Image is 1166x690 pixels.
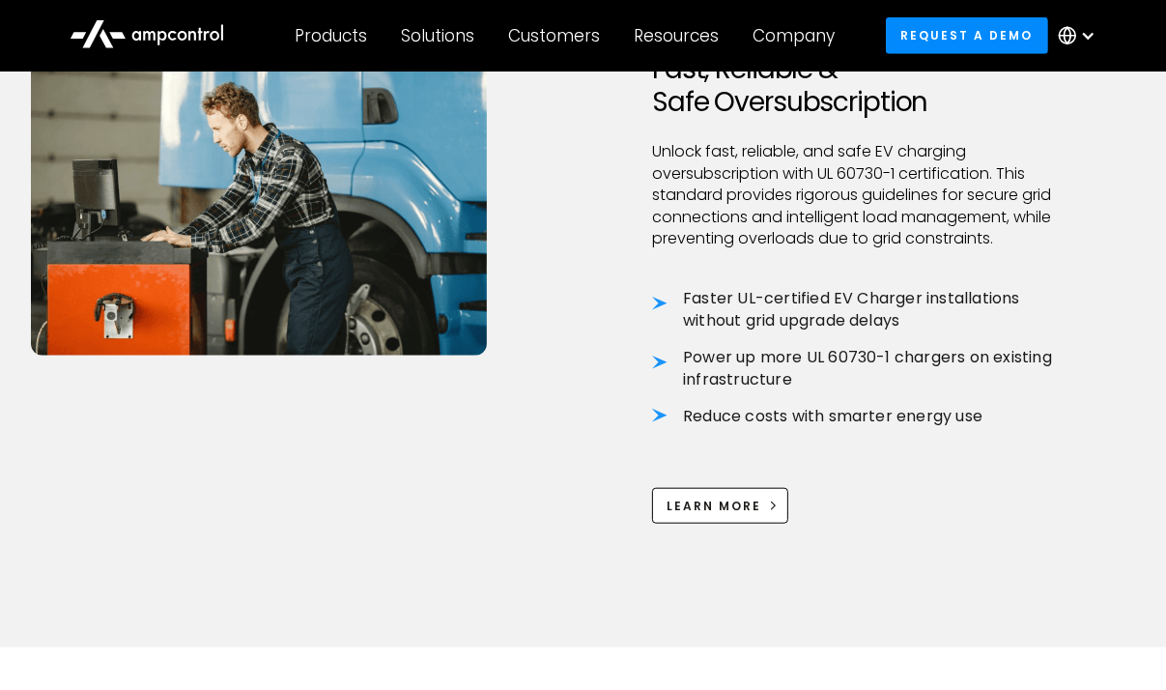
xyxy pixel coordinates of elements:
[634,25,719,46] div: Resources
[31,51,487,356] img: Ampcontrol's UL 60730-1 Certification Allows Fast, Reliable and Safe Oversubscription
[652,53,1081,118] h2: Fast, Reliable & Safe Oversubscription
[295,25,367,46] div: Products
[753,25,835,46] div: Company
[886,17,1048,53] a: Request a demo
[401,25,474,46] div: Solutions
[652,428,1081,449] p: ‍
[652,141,1081,249] p: Unlock fast, reliable, and safe EV charging oversubscription with UL 60730-1 certification. This ...
[508,25,600,46] div: Customers
[667,498,761,515] div: Learn More
[652,406,1081,427] li: Reduce costs with smarter energy use
[652,288,1081,331] li: Faster UL-certified EV Charger installations without grid upgrade delays
[652,347,1081,390] li: Power up more UL 60730-1 chargers on existing infrastructure
[652,488,788,524] a: Learn More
